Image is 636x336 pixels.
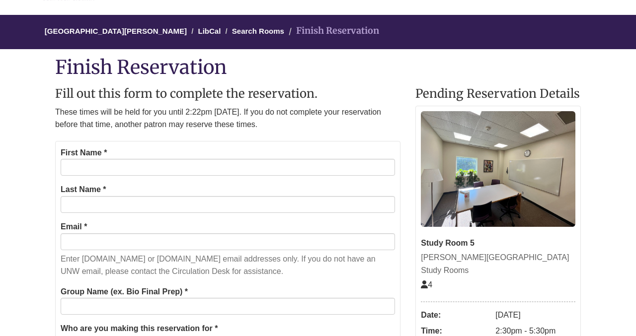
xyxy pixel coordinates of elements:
img: Study Room 5 [421,111,575,227]
a: Search Rooms [232,27,284,35]
h2: Fill out this form to complete the reservation. [55,87,400,100]
li: Finish Reservation [286,24,379,38]
label: Last Name * [61,183,106,196]
a: [GEOGRAPHIC_DATA][PERSON_NAME] [45,27,187,35]
label: First Name * [61,146,107,159]
div: Study Room 5 [421,237,575,250]
nav: Breadcrumb [55,15,581,49]
span: The capacity of this space [421,280,432,289]
div: [PERSON_NAME][GEOGRAPHIC_DATA] Study Rooms [421,251,575,276]
a: LibCal [198,27,221,35]
h1: Finish Reservation [55,57,581,77]
p: These times will be held for you until 2:22pm [DATE]. If you do not complete your reservation bef... [55,106,400,131]
dd: [DATE] [495,307,575,323]
legend: Who are you making this reservation for * [61,322,395,335]
label: Group Name (ex. Bio Final Prep) * [61,285,188,298]
dt: Date: [421,307,490,323]
h2: Pending Reservation Details [415,87,581,100]
label: Email * [61,220,87,233]
p: Enter [DOMAIN_NAME] or [DOMAIN_NAME] email addresses only. If you do not have an UNW email, pleas... [61,253,395,278]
